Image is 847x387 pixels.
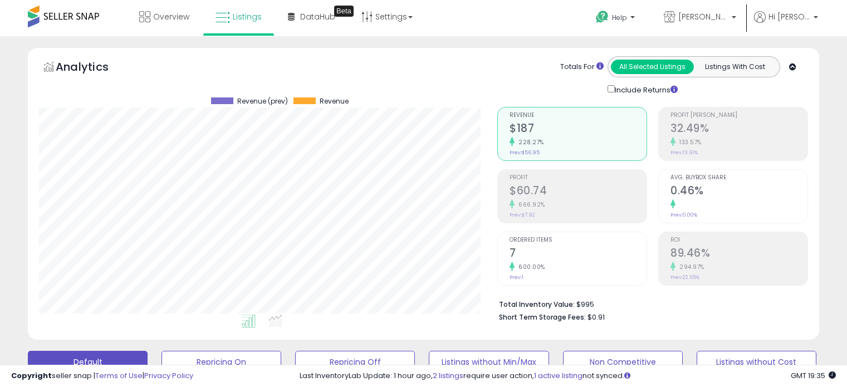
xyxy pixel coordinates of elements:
i: Get Help [595,10,609,24]
small: Prev: $7.92 [510,212,535,218]
span: Listings [233,11,262,22]
button: Listings without Cost [697,351,816,373]
small: 228.27% [515,138,544,146]
h2: $60.74 [510,184,647,199]
button: Listings without Min/Max [429,351,549,373]
h2: 0.46% [670,184,807,199]
small: 133.57% [675,138,702,146]
div: Tooltip anchor [334,6,354,17]
h5: Analytics [56,59,130,77]
span: Revenue (prev) [237,97,288,105]
h2: 32.49% [670,122,807,137]
a: 1 active listing [534,370,582,381]
button: Repricing Off [295,351,415,373]
span: Hi [PERSON_NAME] [768,11,810,22]
div: Last InventoryLab Update: 1 hour ago, require user action, not synced. [300,371,836,381]
span: 2025-09-7 19:35 GMT [791,370,836,381]
small: Prev: 13.91% [670,149,698,156]
small: 294.97% [675,263,704,271]
small: Prev: 0.00% [670,212,697,218]
span: Profit [PERSON_NAME] [670,112,807,119]
button: Non Competitive [563,351,683,373]
li: $995 [499,297,800,310]
span: Profit [510,175,647,181]
a: Privacy Policy [144,370,193,381]
span: Overview [153,11,189,22]
button: All Selected Listings [611,60,694,74]
span: $0.91 [587,312,605,322]
span: Revenue [320,97,349,105]
small: Prev: 1 [510,274,523,281]
h2: $187 [510,122,647,137]
b: Total Inventory Value: [499,300,575,309]
button: Listings With Cost [693,60,776,74]
div: seller snap | | [11,371,193,381]
a: Help [587,2,646,36]
div: Totals For [560,62,604,72]
small: Prev: 22.65% [670,274,699,281]
span: ROI [670,237,807,243]
button: Repricing On [161,351,281,373]
div: Include Returns [599,83,691,96]
span: Revenue [510,112,647,119]
a: 2 listings [433,370,463,381]
h2: 89.46% [670,247,807,262]
small: 600.00% [515,263,545,271]
span: [PERSON_NAME] LLC [678,11,728,22]
a: Hi [PERSON_NAME] [754,11,818,36]
span: Help [612,13,627,22]
span: DataHub [300,11,335,22]
button: Default [28,351,148,373]
span: Ordered Items [510,237,647,243]
small: Prev: $56.95 [510,149,540,156]
b: Short Term Storage Fees: [499,312,586,322]
small: 666.92% [515,200,545,209]
span: Avg. Buybox Share [670,175,807,181]
strong: Copyright [11,370,52,381]
a: Terms of Use [95,370,143,381]
h2: 7 [510,247,647,262]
